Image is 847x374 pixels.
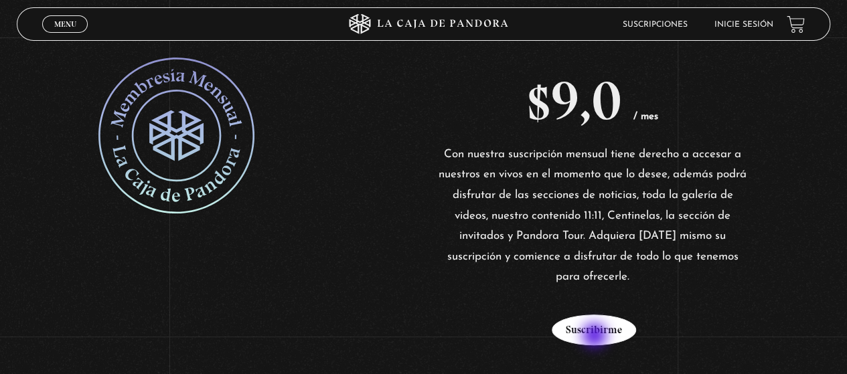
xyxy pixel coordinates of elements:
[633,112,658,122] span: / mes
[528,69,622,133] bdi: 9,0
[54,20,76,28] span: Menu
[787,15,805,33] a: View your shopping cart
[623,21,688,29] a: Suscripciones
[437,145,749,288] p: Con nuestra suscripción mensual tiene derecho a accesar a nuestros en vivos en el momento que lo ...
[528,69,550,133] span: $
[552,314,636,345] button: Suscribirme
[714,21,773,29] a: Inicie sesión
[50,31,81,41] span: Cerrar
